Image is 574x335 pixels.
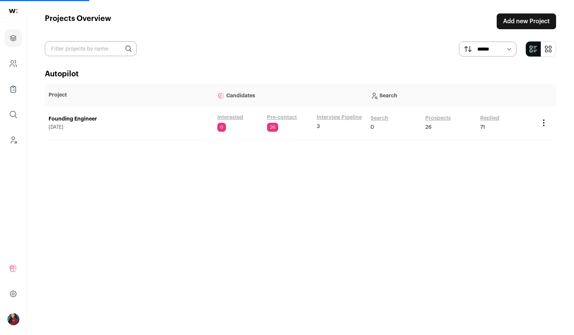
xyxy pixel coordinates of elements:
[4,131,22,149] a: Leads (Backoffice)
[425,124,432,131] span: 26
[45,69,556,79] h2: Autopilot
[370,115,388,122] a: Search
[9,9,18,13] img: wellfound-shorthand-0d5821cbd27db2630d0214b213865d53afaa358527fdda9d0ea32b1df1b89c2c.svg
[217,88,363,103] p: Candidates
[317,123,320,130] span: 3
[4,80,22,98] a: Company Lists
[7,313,19,325] button: Open dropdown
[49,91,210,99] p: Project
[480,115,499,122] a: Replied
[4,55,22,73] a: Company and ATS Settings
[49,124,210,130] span: [DATE]
[480,124,485,131] span: 71
[267,123,278,132] span: 26
[267,114,297,121] a: Pre-contact
[45,41,137,56] input: Filter projects by name
[539,118,548,127] button: Project Actions
[217,123,226,132] span: 0
[497,13,556,29] a: Add new Project
[425,115,451,122] a: Prospects
[45,13,111,29] h1: Projects Overview
[370,88,532,103] p: Search
[49,115,210,123] a: Founding Engineer
[7,313,19,325] img: 10010497-medium_jpg
[4,29,22,47] a: Projects
[370,124,374,131] span: 0
[217,114,243,121] a: Interested
[317,114,362,121] a: Interview Pipeline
